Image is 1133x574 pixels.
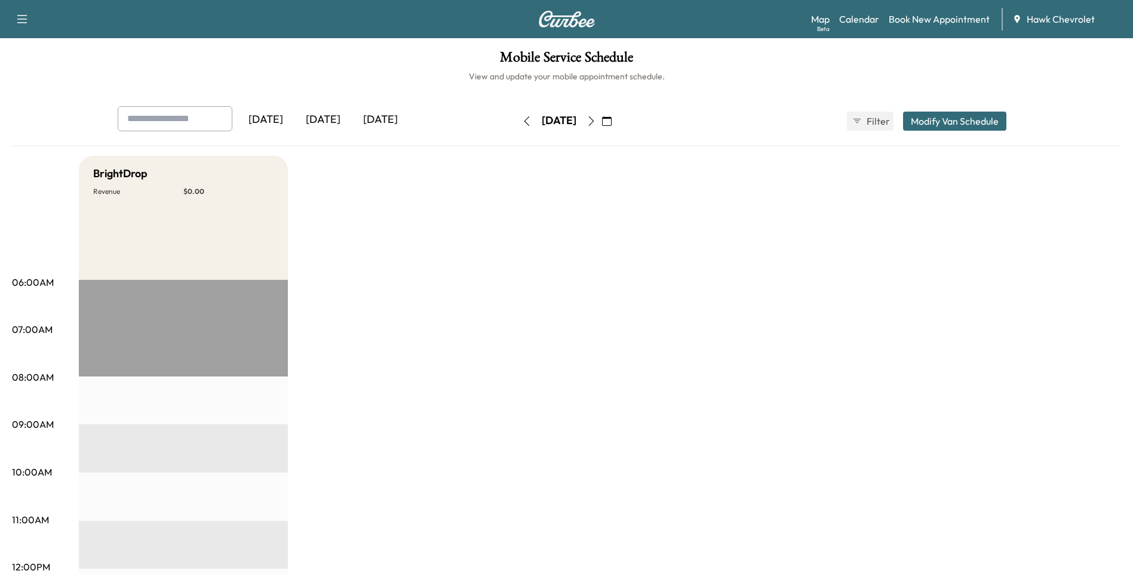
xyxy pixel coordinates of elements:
div: [DATE] [542,113,576,128]
p: Revenue [93,187,183,196]
h5: BrightDrop [93,165,148,182]
div: Beta [817,24,830,33]
a: Calendar [839,12,879,26]
p: 06:00AM [12,275,54,289]
span: Hawk Chevrolet [1027,12,1095,26]
div: [DATE] [237,106,294,134]
p: 10:00AM [12,465,52,479]
span: Filter [867,114,888,128]
div: [DATE] [352,106,409,134]
p: 12:00PM [12,560,50,574]
a: Book New Appointment [889,12,990,26]
h1: Mobile Service Schedule [12,50,1121,70]
p: 07:00AM [12,322,53,337]
p: 11:00AM [12,513,49,527]
a: MapBeta [811,12,830,26]
button: Filter [847,112,893,131]
p: 08:00AM [12,370,54,384]
img: Curbee Logo [538,11,595,27]
p: $ 0.00 [183,187,274,196]
p: 09:00AM [12,417,54,431]
h6: View and update your mobile appointment schedule. [12,70,1121,82]
div: [DATE] [294,106,352,134]
button: Modify Van Schedule [903,112,1006,131]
